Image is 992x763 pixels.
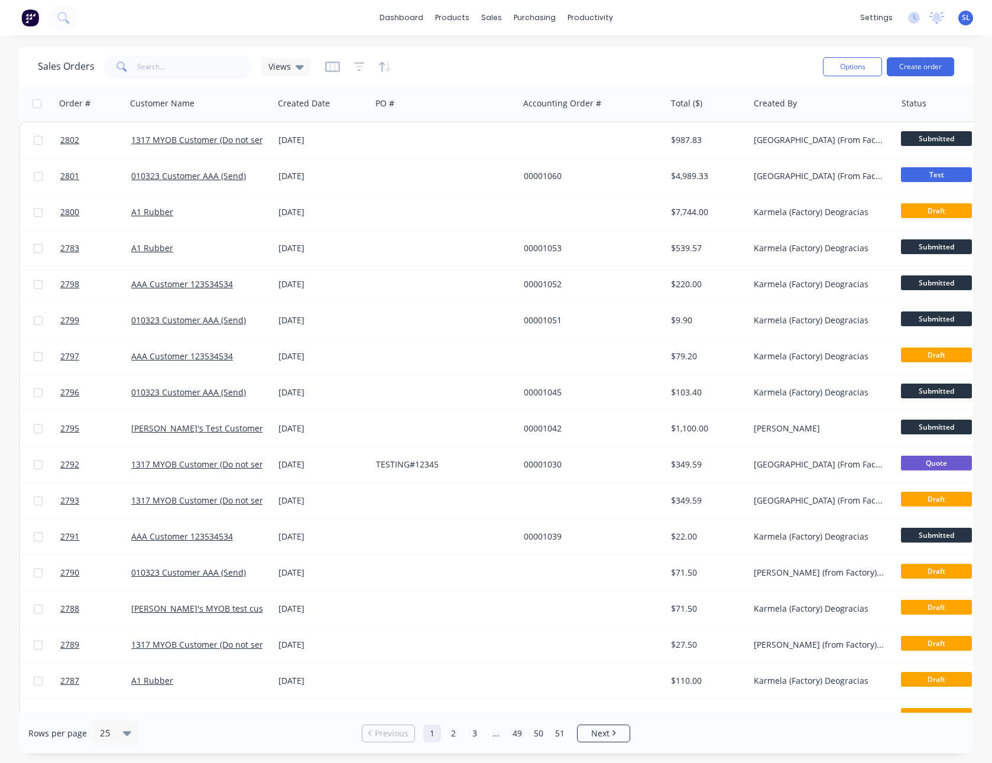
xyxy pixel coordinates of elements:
[375,728,409,739] span: Previous
[60,158,131,194] a: 2801
[268,60,291,73] span: Views
[28,728,87,739] span: Rows per page
[60,387,79,398] span: 2796
[901,564,972,579] span: Draft
[60,663,131,699] a: 2787
[60,603,79,615] span: 2788
[60,375,131,410] a: 2796
[278,567,367,579] div: [DATE]
[131,603,287,614] a: [PERSON_NAME]'s MYOB test customer
[429,9,475,27] div: products
[60,483,131,518] a: 2793
[131,459,273,470] a: 1317 MYOB Customer (Do not send)
[487,725,505,742] a: Jump forward
[278,242,367,254] div: [DATE]
[754,459,885,470] div: [GEOGRAPHIC_DATA] (From Factory) Loteria
[754,675,885,687] div: Karmela (Factory) Deogracias
[60,567,79,579] span: 2790
[671,639,741,651] div: $27.50
[60,194,131,230] a: 2800
[754,98,797,109] div: Created By
[278,170,367,182] div: [DATE]
[60,314,79,326] span: 2799
[524,170,655,182] div: 00001060
[475,9,508,27] div: sales
[524,314,655,326] div: 00001051
[754,531,885,543] div: Karmela (Factory) Deogracias
[754,423,885,434] div: [PERSON_NAME]
[508,725,526,742] a: Page 49
[60,639,79,651] span: 2789
[901,456,972,470] span: Quote
[60,242,79,254] span: 2783
[60,411,131,446] a: 2795
[671,495,741,506] div: $349.59
[754,314,885,326] div: Karmela (Factory) Deogracias
[754,206,885,218] div: Karmela (Factory) Deogracias
[901,131,972,146] span: Submitted
[131,206,173,217] a: A1 Rubber
[754,711,885,723] div: Karmela (Factory) Deogracias
[671,134,741,146] div: $987.83
[60,447,131,482] a: 2792
[901,167,972,182] span: Test
[445,725,462,742] a: Page 2
[524,278,655,290] div: 00001052
[901,203,972,218] span: Draft
[901,492,972,506] span: Draft
[962,12,970,23] span: SL
[60,519,131,554] a: 2791
[131,423,263,434] a: [PERSON_NAME]'s Test Customer
[278,711,367,723] div: [DATE]
[671,278,741,290] div: $220.00
[671,350,741,362] div: $79.20
[131,350,233,362] a: AAA Customer 123534534
[60,459,79,470] span: 2792
[60,170,79,182] span: 2801
[901,275,972,290] span: Submitted
[901,600,972,615] span: Draft
[902,98,926,109] div: Status
[60,495,79,506] span: 2793
[671,531,741,543] div: $22.00
[524,423,655,434] div: 00001042
[278,134,367,146] div: [DATE]
[60,230,131,266] a: 2783
[466,725,484,742] a: Page 3
[38,61,95,72] h1: Sales Orders
[530,725,547,742] a: Page 50
[131,639,273,650] a: 1317 MYOB Customer (Do not send)
[523,98,601,109] div: Accounting Order #
[671,567,741,579] div: $71.50
[60,591,131,626] a: 2788
[901,708,972,723] span: Draft
[376,459,507,470] div: TESTING#12345
[671,170,741,182] div: $4,989.33
[754,242,885,254] div: Karmela (Factory) Deogracias
[278,314,367,326] div: [DATE]
[671,206,741,218] div: $7,744.00
[131,278,233,290] a: AAA Customer 123534534
[671,314,741,326] div: $9.90
[887,57,954,76] button: Create order
[671,387,741,398] div: $103.40
[375,98,394,109] div: PO #
[131,314,246,326] a: 010323 Customer AAA (Send)
[131,711,173,722] a: A1 Rubber
[754,603,885,615] div: Karmela (Factory) Deogracias
[671,242,741,254] div: $539.57
[524,459,655,470] div: 00001030
[671,603,741,615] div: $71.50
[423,725,441,742] a: Page 1 is your current page
[131,242,173,254] a: A1 Rubber
[60,278,79,290] span: 2798
[901,311,972,326] span: Submitted
[60,675,79,687] span: 2787
[901,239,972,254] span: Submitted
[21,9,39,27] img: Factory
[901,348,972,362] span: Draft
[671,98,702,109] div: Total ($)
[357,725,635,742] ul: Pagination
[60,303,131,338] a: 2799
[278,350,367,362] div: [DATE]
